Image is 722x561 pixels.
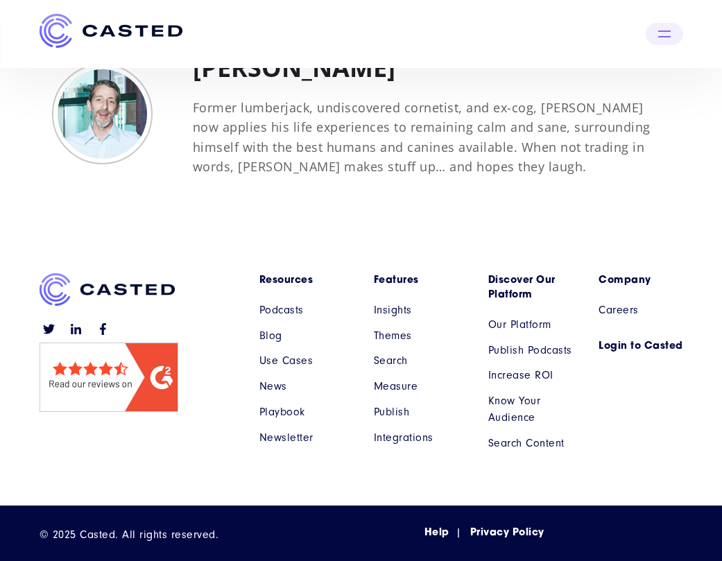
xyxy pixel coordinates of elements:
[259,273,582,472] nav: Main menu
[488,342,582,359] a: Publish Podcasts
[259,404,353,420] a: Playbook
[259,378,353,395] a: News
[488,435,582,451] a: Search Content
[488,392,582,426] a: Know Your Audience
[374,273,467,288] a: Features
[599,339,683,354] a: Login to Casted
[424,526,449,540] a: Help
[193,51,671,85] h2: [PERSON_NAME]
[488,273,582,302] a: Discover Our Platform
[40,402,178,415] a: Read reviews of Casted on G2
[599,273,683,288] a: Company
[374,404,467,420] a: Publish
[259,429,353,446] a: Newsletter
[40,526,298,544] p: © 2025 Casted. All rights reserved.
[259,352,353,369] a: Use Cases
[193,98,671,175] p: Former lumberjack, undiscovered cornetist, and ex-cog, [PERSON_NAME] now applies his life experie...
[259,273,353,288] a: Resources
[470,526,544,540] a: Privacy Policy
[488,316,582,333] a: Our Platform
[40,343,178,412] img: Read Casted reviews on G2
[40,14,182,48] img: Casted_Logo_Horizontal_FullColor_PUR_BLUE
[259,327,353,344] a: Blog
[599,273,683,354] nav: Main menu
[599,302,683,318] a: Careers
[374,378,467,395] a: Measure
[424,526,683,540] div: Navigation Menu
[40,273,175,306] img: Casted_Logo_Horizontal_FullColor_PUR_BLUE
[374,327,467,344] a: Themes
[259,302,353,318] a: Podcasts
[488,367,582,383] a: Increase ROI
[52,64,153,164] img: Mark Enochs
[374,302,467,318] a: Insights
[374,352,467,369] a: Search
[374,429,467,446] a: Integrations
